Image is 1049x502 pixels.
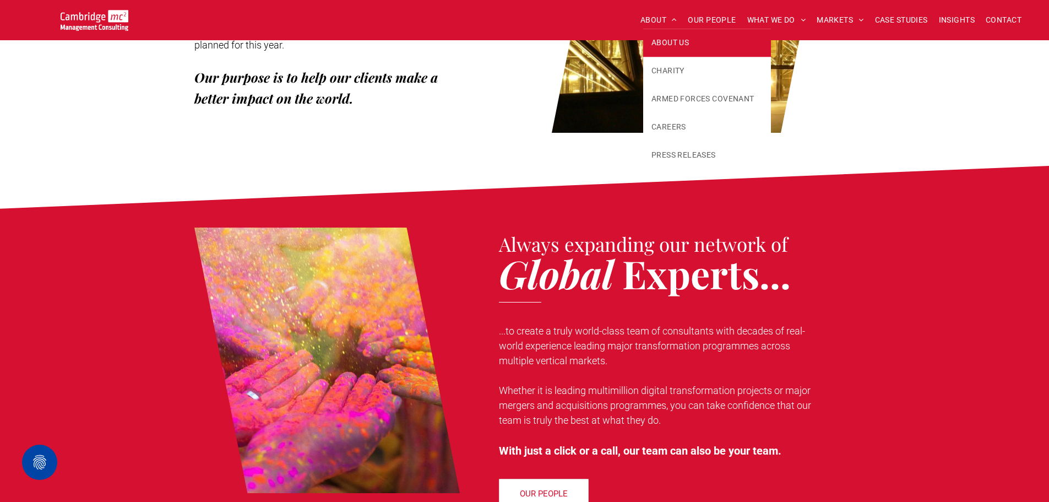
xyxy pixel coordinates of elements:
[194,226,460,495] a: Our Foundation | About | Cambridge Management Consulting
[643,57,771,85] a: CHARITY
[61,10,128,31] img: Go to Homepage
[742,12,812,29] a: WHAT WE DO
[622,247,791,299] span: Experts...
[869,12,933,29] a: CASE STUDIES
[651,121,686,133] span: CAREERS
[651,37,689,48] span: ABOUT US
[635,12,683,29] a: ABOUT
[499,325,805,366] span: ...to create a truly world-class team of consultants with decades of real-world experience leadin...
[980,12,1027,29] a: CONTACT
[651,65,684,77] span: CHARITY
[643,29,771,57] a: ABOUT US
[194,24,460,51] span: We have more growth on the horizon, with new offices abroad planned for this year.
[682,12,741,29] a: OUR PEOPLE
[194,68,438,107] span: Our purpose is to help our clients make a better impact on the world.
[499,385,811,426] span: Whether it is leading multimillion digital transformation projects or major mergers and acquisiti...
[643,85,771,113] a: ARMED FORCES COVENANT
[499,247,613,299] span: Global
[651,93,754,105] span: ARMED FORCES COVENANT
[651,149,716,161] span: PRESS RELEASES
[643,113,771,141] a: CAREERS
[643,141,771,169] a: PRESS RELEASES
[640,12,677,29] span: ABOUT
[933,12,980,29] a: INSIGHTS
[499,231,788,257] span: Always expanding our network of
[499,444,781,457] span: With just a click or a call, our team can also be your team.
[811,12,869,29] a: MARKETS
[61,12,128,23] a: Your Business Transformed | Cambridge Management Consulting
